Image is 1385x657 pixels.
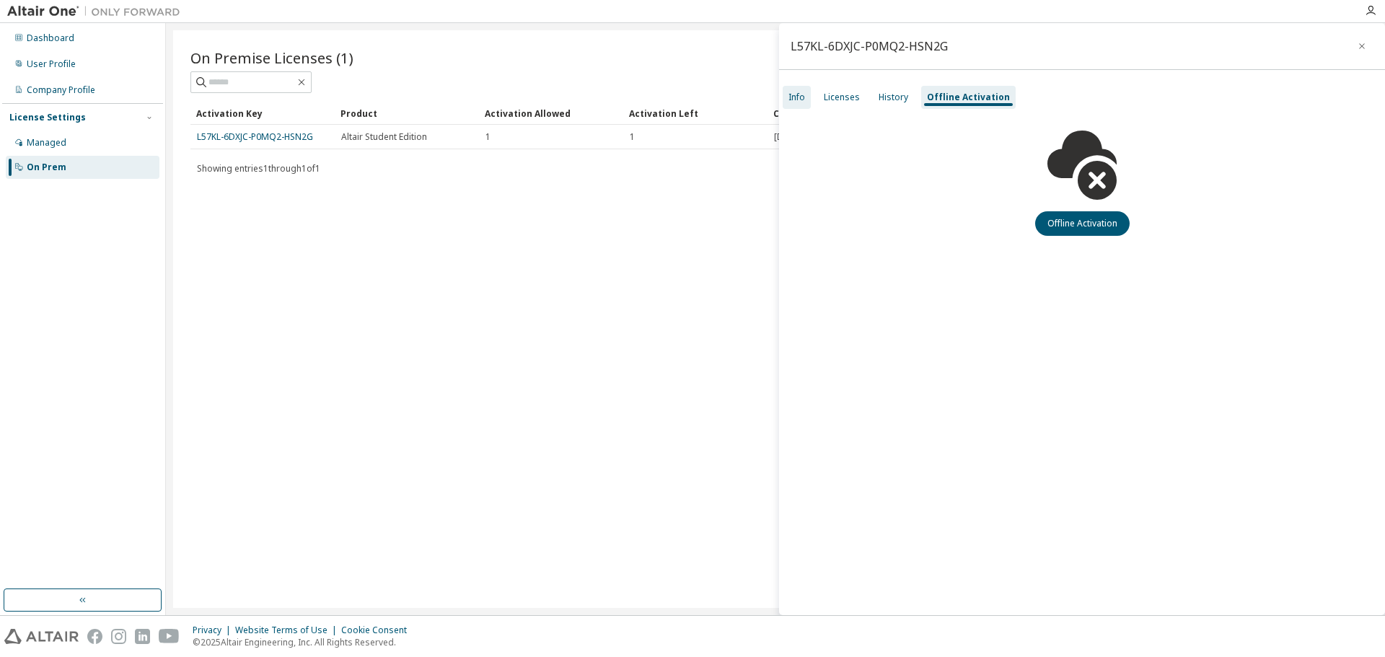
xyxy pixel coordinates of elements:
span: Altair Student Edition [341,131,427,143]
span: Showing entries 1 through 1 of 1 [197,162,320,175]
img: linkedin.svg [135,629,150,644]
img: facebook.svg [87,629,102,644]
span: 1 [630,131,635,143]
span: On Premise Licenses (1) [190,48,353,68]
div: Licenses [824,92,860,103]
div: Company Profile [27,84,95,96]
div: History [879,92,908,103]
div: License Settings [9,112,86,123]
span: 1 [485,131,491,143]
div: Info [788,92,805,103]
img: Altair One [7,4,188,19]
div: Managed [27,137,66,149]
div: Dashboard [27,32,74,44]
p: © 2025 Altair Engineering, Inc. All Rights Reserved. [193,636,415,648]
div: On Prem [27,162,66,173]
div: User Profile [27,58,76,70]
div: Activation Key [196,102,329,125]
div: Privacy [193,625,235,636]
div: Product [340,102,473,125]
img: youtube.svg [159,629,180,644]
div: Creation Date [773,102,1297,125]
div: Cookie Consent [341,625,415,636]
div: Activation Allowed [485,102,617,125]
a: L57KL-6DXJC-P0MQ2-HSN2G [197,131,313,143]
div: Activation Left [629,102,762,125]
img: altair_logo.svg [4,629,79,644]
div: L57KL-6DXJC-P0MQ2-HSN2G [791,40,948,52]
img: instagram.svg [111,629,126,644]
button: Offline Activation [1035,211,1130,236]
div: Offline Activation [927,92,1010,103]
div: Website Terms of Use [235,625,341,636]
span: [DATE] 07:19:40 [774,131,838,143]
